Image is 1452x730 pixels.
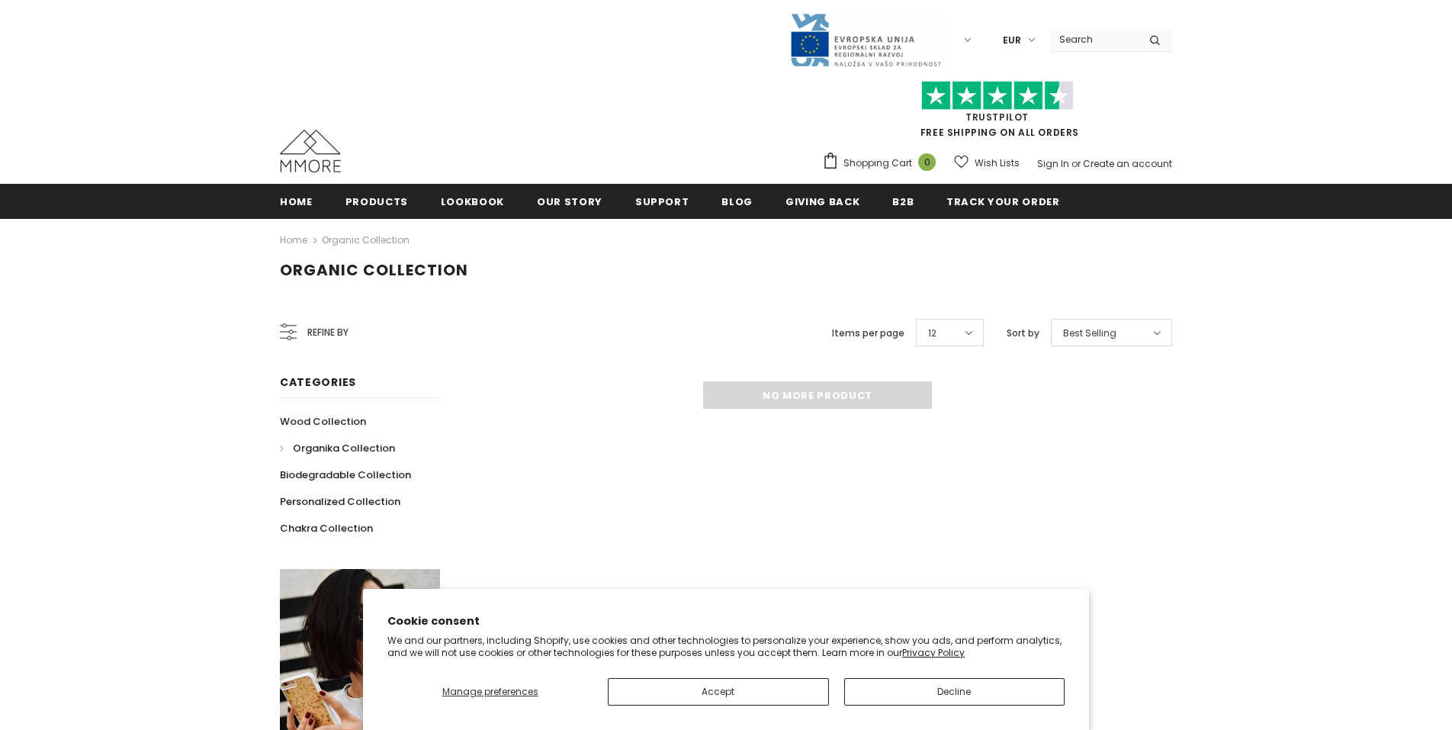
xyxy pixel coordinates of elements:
[345,195,408,209] span: Products
[832,326,904,341] label: Items per page
[946,195,1059,209] span: Track your order
[785,195,859,209] span: Giving back
[946,184,1059,218] a: Track your order
[721,195,753,209] span: Blog
[1037,157,1069,170] a: Sign In
[280,435,395,461] a: Organika Collection
[441,195,504,209] span: Lookbook
[789,12,942,68] img: Javni Razpis
[280,468,411,482] span: Biodegradable Collection
[345,184,408,218] a: Products
[1071,157,1081,170] span: or
[789,33,942,46] a: Javni Razpis
[280,414,366,429] span: Wood Collection
[293,441,395,455] span: Organika Collection
[280,521,373,535] span: Chakra Collection
[928,326,936,341] span: 12
[921,81,1074,111] img: Trust Pilot Stars
[1063,326,1116,341] span: Best Selling
[1050,28,1138,50] input: Search Site
[1007,326,1039,341] label: Sort by
[280,515,373,542] a: Chakra Collection
[892,184,914,218] a: B2B
[280,231,307,249] a: Home
[918,153,936,171] span: 0
[307,324,349,341] span: Refine by
[844,678,1065,706] button: Decline
[280,195,313,209] span: Home
[441,184,504,218] a: Lookbook
[822,88,1172,139] span: FREE SHIPPING ON ALL ORDERS
[280,461,411,488] a: Biodegradable Collection
[1083,157,1172,170] a: Create an account
[280,184,313,218] a: Home
[280,259,468,281] span: Organic Collection
[843,156,912,171] span: Shopping Cart
[280,488,400,515] a: Personalized Collection
[822,152,943,175] a: Shopping Cart 0
[322,233,410,246] a: Organic Collection
[280,408,366,435] a: Wood Collection
[954,150,1020,176] a: Wish Lists
[892,195,914,209] span: B2B
[635,184,689,218] a: support
[975,156,1020,171] span: Wish Lists
[537,184,602,218] a: Our Story
[608,678,829,706] button: Accept
[280,494,400,509] span: Personalized Collection
[902,646,965,659] a: Privacy Policy
[442,685,538,698] span: Manage preferences
[387,613,1065,629] h2: Cookie consent
[721,184,753,218] a: Blog
[387,678,593,706] button: Manage preferences
[280,130,341,172] img: MMORE Cases
[1003,33,1021,48] span: EUR
[785,184,859,218] a: Giving back
[387,635,1065,658] p: We and our partners, including Shopify, use cookies and other technologies to personalize your ex...
[280,375,356,390] span: Categories
[537,195,602,209] span: Our Story
[635,195,689,209] span: support
[965,111,1029,124] a: Trustpilot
